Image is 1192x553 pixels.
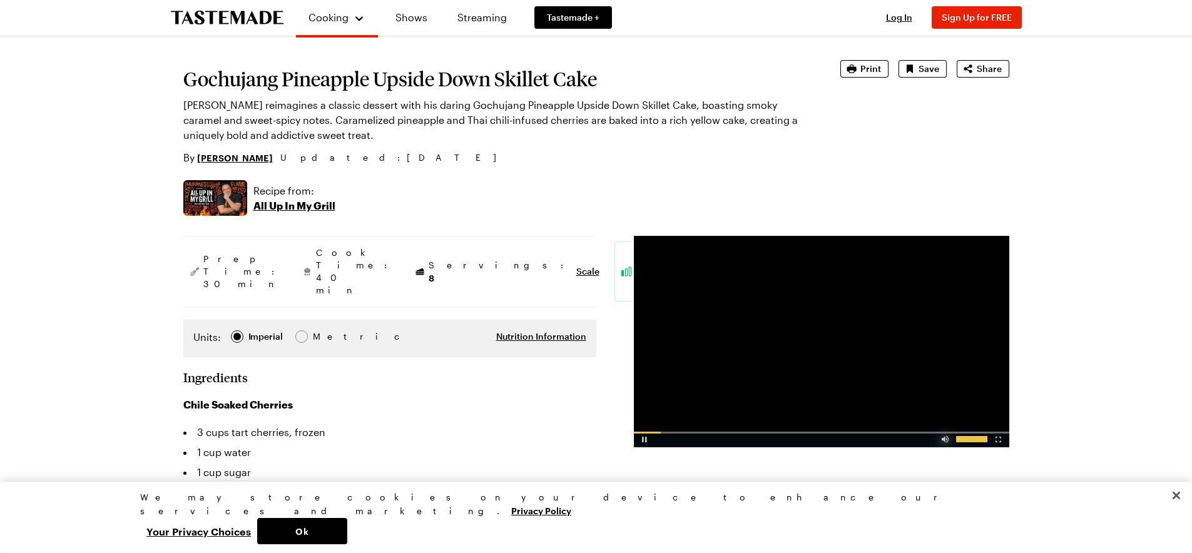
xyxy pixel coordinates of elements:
[253,183,335,198] p: Recipe from:
[429,271,434,283] span: 8
[140,490,1041,544] div: Privacy
[313,330,340,343] span: Metric
[203,253,281,290] span: Prep Time: 30 min
[942,12,1012,23] span: Sign Up for FREE
[634,236,1009,447] video-js: Video Player
[874,11,924,24] button: Log In
[183,397,596,412] h3: Chile Soaked Cherries
[183,68,805,90] h1: Gochujang Pineapple Upside Down Skillet Cake
[860,63,881,75] span: Print
[308,11,349,23] span: Cooking
[919,63,939,75] span: Save
[193,330,221,345] label: Units:
[183,442,596,462] li: 1 cup water
[886,12,912,23] span: Log In
[1163,482,1190,509] button: Close
[248,330,284,343] span: Imperial
[977,63,1002,75] span: Share
[248,330,283,343] div: Imperial
[197,151,273,165] a: [PERSON_NAME]
[957,60,1009,78] button: Share
[183,422,596,442] li: 3 cups tart cherries, frozen
[183,180,247,216] img: Show where recipe is used
[899,60,947,78] button: Save recipe
[140,490,1041,518] div: We may store cookies on your device to enhance our services and marketing.
[183,150,273,165] p: By
[140,518,257,544] button: Your Privacy Choices
[316,246,394,297] span: Cook Time: 40 min
[313,330,339,343] div: Metric
[547,11,599,24] span: Tastemade +
[253,183,335,213] a: Recipe from:All Up In My Grill
[183,98,805,143] p: [PERSON_NAME] reimagines a classic dessert with his daring Gochujang Pineapple Upside Down Skille...
[634,236,1009,447] iframe: Advertisement
[183,370,248,385] h2: Ingredients
[280,151,509,165] span: Updated : [DATE]
[576,265,599,278] button: Scale
[183,462,596,482] li: 1 cup sugar
[534,6,612,29] a: Tastemade +
[257,518,347,544] button: Ok
[932,6,1022,29] button: Sign Up for FREE
[429,259,570,285] span: Servings:
[840,60,889,78] button: Print
[253,198,335,213] p: All Up In My Grill
[171,11,283,25] a: To Tastemade Home Page
[511,504,571,516] a: More information about your privacy, opens in a new tab
[193,330,339,347] div: Imperial Metric
[496,330,586,343] button: Nutrition Information
[308,5,365,30] button: Cooking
